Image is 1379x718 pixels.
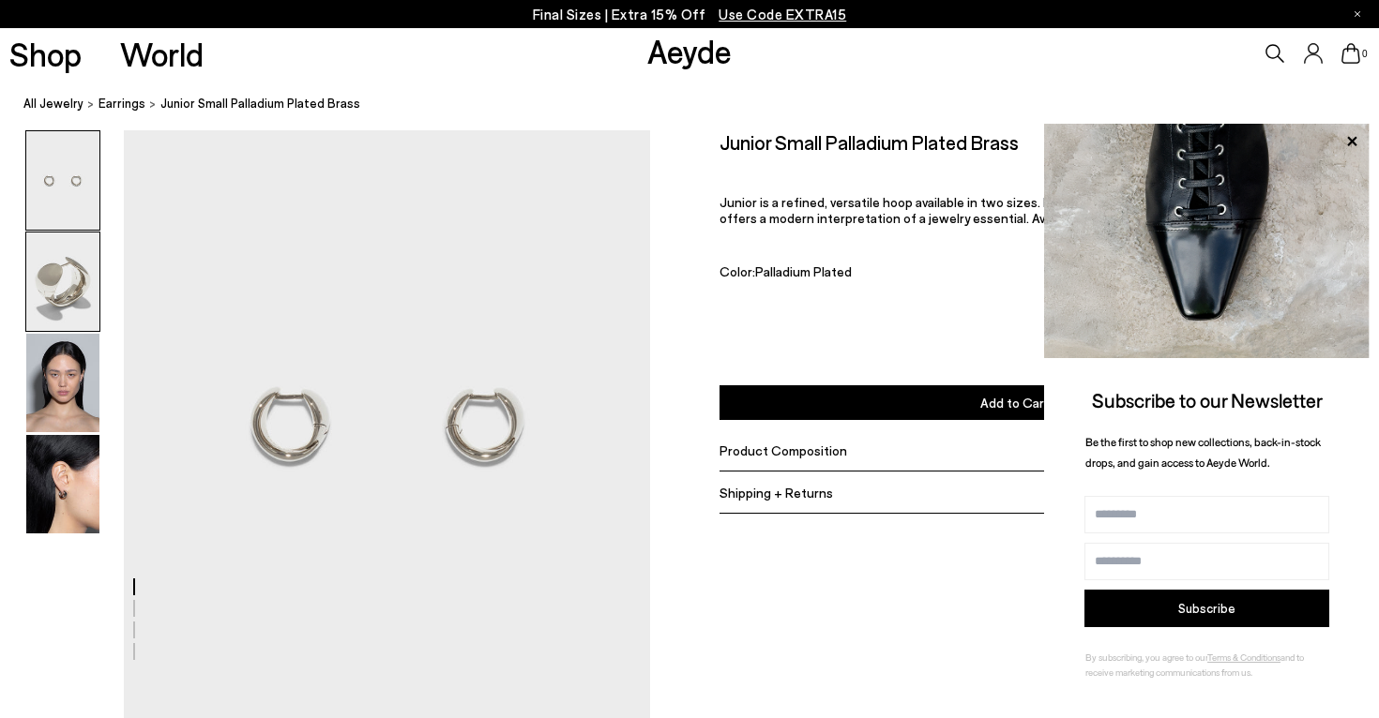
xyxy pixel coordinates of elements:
span: 0 [1360,49,1370,59]
a: All Jewelry [23,94,83,113]
img: ca3f721fb6ff708a270709c41d776025.jpg [1044,124,1370,358]
div: Color: [720,263,1262,285]
img: Junior Small Palladium Plated Brass - Image 4 [26,435,99,533]
h2: Junior Small Palladium Plated Brass [720,130,1019,154]
p: Junior is a refined, versatile hoop available in two sizes. Designed with a rounded, sculptural f... [720,194,1311,226]
button: Add to Cart [720,385,1311,420]
a: Terms & Conditions [1207,651,1280,663]
span: Product Composition [720,442,847,458]
span: Palladium Plated [755,263,852,279]
p: Final Sizes | Extra 15% Off [533,3,847,26]
span: Add to Cart [980,395,1050,411]
span: Junior Small Palladium Plated Brass [160,94,360,113]
img: Junior Small Palladium Plated Brass - Image 2 [26,232,99,331]
nav: breadcrumb [23,79,1379,130]
a: World [120,37,204,70]
a: Shop [9,37,82,70]
button: Subscribe [1084,590,1329,627]
a: 0 [1341,43,1360,64]
img: Junior Small Palladium Plated Brass - Image 3 [26,334,99,432]
span: Be the first to shop new collections, back-in-stock drops, and gain access to Aeyde World. [1085,435,1321,470]
span: By subscribing, you agree to our [1085,651,1207,663]
span: Subscribe to our Newsletter [1092,388,1323,411]
a: Earrings [98,94,145,113]
span: Navigate to /collections/ss25-final-sizes [719,6,846,22]
span: Shipping + Returns [720,485,833,501]
a: Aeyde [647,31,732,70]
span: Earrings [98,96,145,111]
img: Junior Small Palladium Plated Brass - Image 1 [26,131,99,230]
